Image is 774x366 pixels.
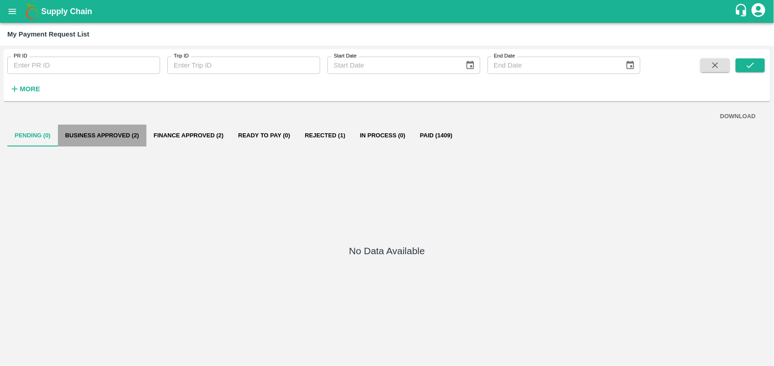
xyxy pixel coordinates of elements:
[231,125,297,146] button: Ready To Pay (0)
[7,81,42,97] button: More
[488,57,618,74] input: End Date
[7,57,160,74] input: Enter PR ID
[7,125,58,146] button: Pending (0)
[353,125,413,146] button: In Process (0)
[734,3,750,20] div: customer-support
[494,52,515,60] label: End Date
[327,57,458,74] input: Start Date
[58,125,146,146] button: Business Approved (2)
[622,57,639,74] button: Choose date
[20,85,40,93] strong: More
[23,2,41,21] img: logo
[7,28,89,40] div: My Payment Request List
[413,125,460,146] button: Paid (1409)
[167,57,320,74] input: Enter Trip ID
[174,52,189,60] label: Trip ID
[717,109,759,125] button: DOWNLOAD
[146,125,231,146] button: Finance Approved (2)
[349,245,425,257] h5: No Data Available
[41,7,92,16] b: Supply Chain
[41,5,734,18] a: Supply Chain
[14,52,27,60] label: PR ID
[297,125,353,146] button: Rejected (1)
[334,52,357,60] label: Start Date
[750,2,767,21] div: account of current user
[2,1,23,22] button: open drawer
[462,57,479,74] button: Choose date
